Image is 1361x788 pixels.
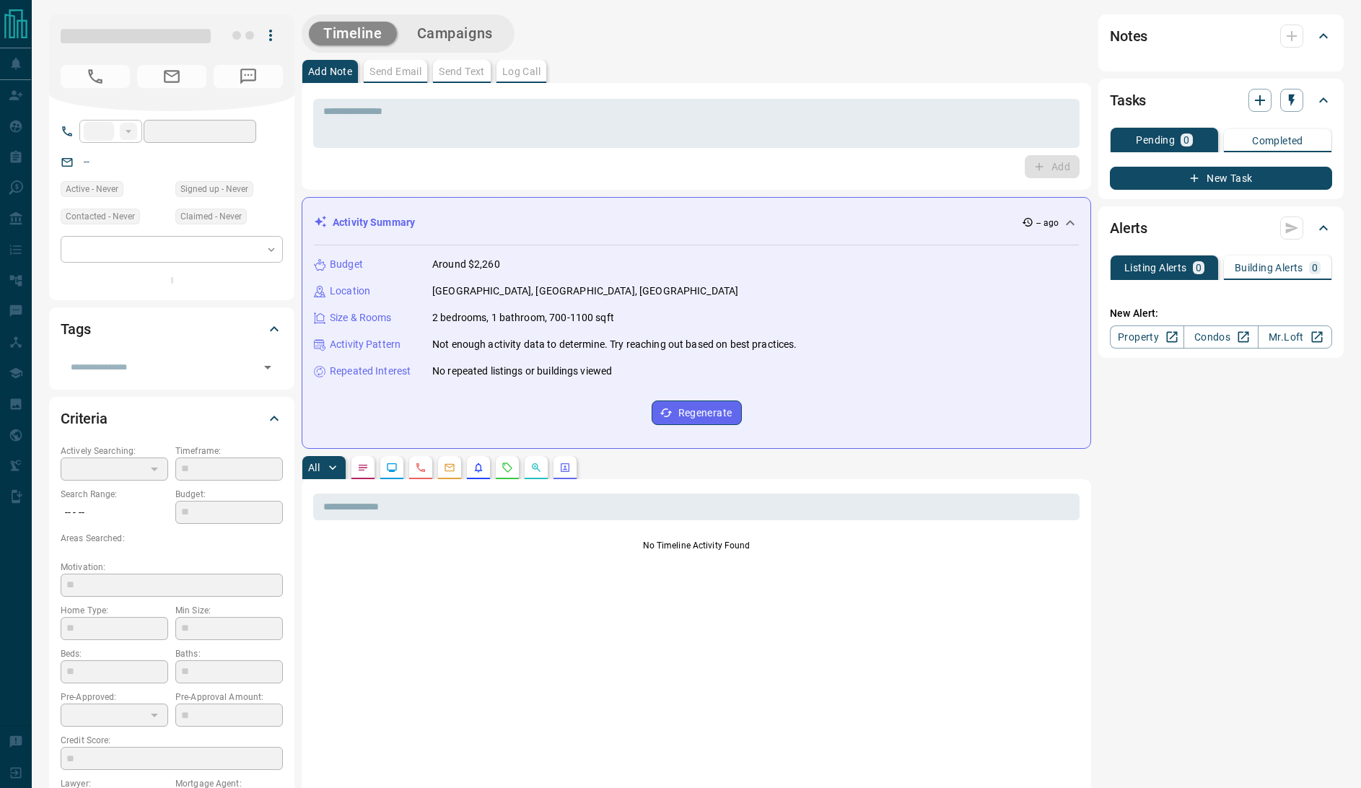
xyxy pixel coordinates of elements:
[330,337,401,352] p: Activity Pattern
[137,65,206,88] span: No Email
[432,257,500,272] p: Around $2,260
[61,445,168,458] p: Actively Searching:
[313,539,1080,552] p: No Timeline Activity Found
[175,604,283,617] p: Min Size:
[309,22,397,45] button: Timeline
[473,462,484,473] svg: Listing Alerts
[61,501,168,525] p: -- - --
[330,284,370,299] p: Location
[314,209,1079,236] div: Activity Summary-- ago
[559,462,571,473] svg: Agent Actions
[432,284,738,299] p: [GEOGRAPHIC_DATA], [GEOGRAPHIC_DATA], [GEOGRAPHIC_DATA]
[1110,211,1332,245] div: Alerts
[61,488,168,501] p: Search Range:
[1124,263,1187,273] p: Listing Alerts
[652,400,742,425] button: Regenerate
[61,65,130,88] span: No Number
[530,462,542,473] svg: Opportunities
[1252,136,1303,146] p: Completed
[386,462,398,473] svg: Lead Browsing Activity
[84,156,89,167] a: --
[175,488,283,501] p: Budget:
[61,691,168,704] p: Pre-Approved:
[1235,263,1303,273] p: Building Alerts
[175,691,283,704] p: Pre-Approval Amount:
[1110,306,1332,321] p: New Alert:
[432,337,797,352] p: Not enough activity data to determine. Try reaching out based on best practices.
[1183,135,1189,145] p: 0
[330,364,411,379] p: Repeated Interest
[61,604,168,617] p: Home Type:
[175,445,283,458] p: Timeframe:
[1110,167,1332,190] button: New Task
[61,734,283,747] p: Credit Score:
[258,357,278,377] button: Open
[308,463,320,473] p: All
[61,532,283,545] p: Areas Searched:
[180,209,242,224] span: Claimed - Never
[1110,19,1332,53] div: Notes
[1312,263,1318,273] p: 0
[66,209,135,224] span: Contacted - Never
[432,310,614,325] p: 2 bedrooms, 1 bathroom, 700-1100 sqft
[1110,89,1146,112] h2: Tasks
[1136,135,1175,145] p: Pending
[1110,83,1332,118] div: Tasks
[66,182,118,196] span: Active - Never
[1036,216,1059,229] p: -- ago
[330,310,392,325] p: Size & Rooms
[357,462,369,473] svg: Notes
[1196,263,1202,273] p: 0
[308,66,352,76] p: Add Note
[214,65,283,88] span: No Number
[1110,25,1147,48] h2: Notes
[61,647,168,660] p: Beds:
[1258,325,1332,349] a: Mr.Loft
[61,318,90,341] h2: Tags
[1110,325,1184,349] a: Property
[403,22,507,45] button: Campaigns
[175,647,283,660] p: Baths:
[1183,325,1258,349] a: Condos
[330,257,363,272] p: Budget
[61,401,283,436] div: Criteria
[61,561,283,574] p: Motivation:
[180,182,248,196] span: Signed up - Never
[1110,216,1147,240] h2: Alerts
[432,364,612,379] p: No repeated listings or buildings viewed
[61,407,108,430] h2: Criteria
[61,312,283,346] div: Tags
[415,462,426,473] svg: Calls
[333,215,415,230] p: Activity Summary
[502,462,513,473] svg: Requests
[444,462,455,473] svg: Emails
